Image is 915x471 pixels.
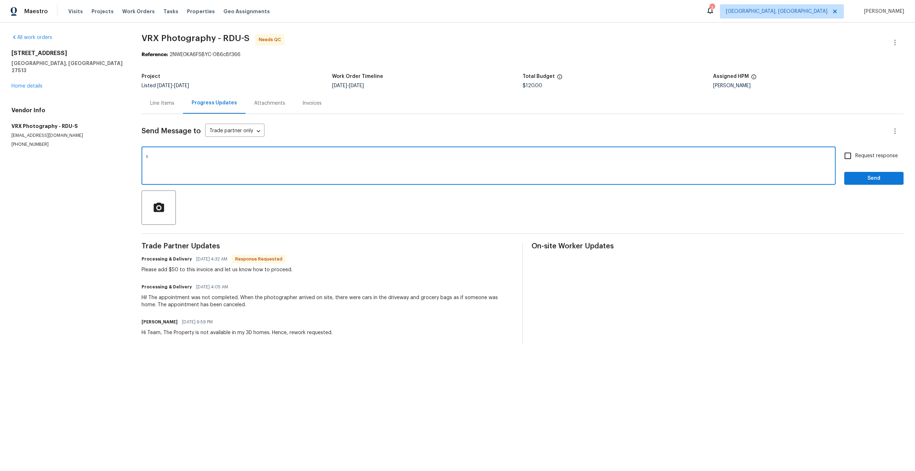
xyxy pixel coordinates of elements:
[187,8,215,15] span: Properties
[254,100,285,107] div: Attachments
[751,74,757,83] span: The hpm assigned to this work order.
[332,83,364,88] span: -
[332,74,383,79] h5: Work Order Timeline
[531,243,904,250] span: On-site Worker Updates
[302,100,322,107] div: Invoices
[11,133,124,139] p: [EMAIL_ADDRESS][DOMAIN_NAME]
[24,8,48,15] span: Maestro
[726,8,827,15] span: [GEOGRAPHIC_DATA], [GEOGRAPHIC_DATA]
[142,74,160,79] h5: Project
[713,83,904,88] div: [PERSON_NAME]
[709,4,714,11] div: 3
[349,83,364,88] span: [DATE]
[174,83,189,88] span: [DATE]
[844,172,904,185] button: Send
[192,99,237,106] div: Progress Updates
[523,83,542,88] span: $120.00
[142,256,192,263] h6: Processing & Delivery
[523,74,555,79] h5: Total Budget
[157,83,189,88] span: -
[142,243,514,250] span: Trade Partner Updates
[196,283,228,291] span: [DATE] 4:05 AM
[122,8,155,15] span: Work Orders
[150,100,174,107] div: Line Items
[142,318,178,326] h6: [PERSON_NAME]
[142,52,168,57] b: Reference:
[11,84,43,89] a: Home details
[142,34,249,43] span: VRX Photography - RDU-S
[11,50,124,57] h2: [STREET_ADDRESS]
[157,83,172,88] span: [DATE]
[223,8,270,15] span: Geo Assignments
[142,294,514,308] div: Hi! The appointment was not completed. When the photographer arrived on site, there were cars in ...
[142,83,189,88] span: Listed
[11,35,52,40] a: All work orders
[163,9,178,14] span: Tasks
[142,329,332,336] div: Hi Team, The Property is not available in my 3D homes. Hence, rework requested.
[557,74,563,83] span: The total cost of line items that have been proposed by Opendoor. This sum includes line items th...
[182,318,213,326] span: [DATE] 9:59 PM
[332,83,347,88] span: [DATE]
[11,107,124,114] h4: Vendor Info
[91,8,114,15] span: Projects
[146,154,831,179] textarea: s
[861,8,904,15] span: [PERSON_NAME]
[142,128,201,135] span: Send Message to
[259,36,284,43] span: Needs QC
[205,125,264,137] div: Trade partner only
[196,256,227,263] span: [DATE] 4:32 AM
[142,266,292,273] div: Please add $50 to this invoice and let us know how to proceed.
[11,123,124,130] h5: VRX Photography - RDU-S
[68,8,83,15] span: Visits
[142,51,904,58] div: 2NWE0KA6FSBYC-086c8f366
[713,74,749,79] h5: Assigned HPM
[855,152,898,160] span: Request response
[142,283,192,291] h6: Processing & Delivery
[11,60,124,74] h5: [GEOGRAPHIC_DATA], [GEOGRAPHIC_DATA] 27513
[11,142,124,148] p: [PHONE_NUMBER]
[232,256,285,263] span: Response Requested
[850,174,898,183] span: Send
